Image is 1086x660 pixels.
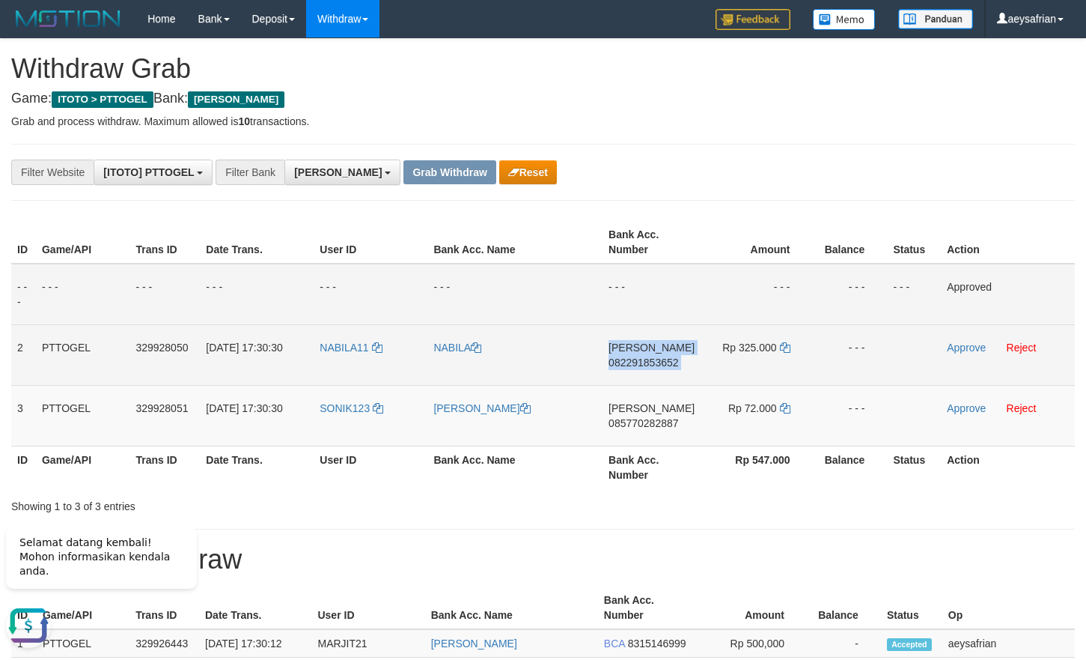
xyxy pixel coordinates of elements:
[11,221,36,264] th: ID
[11,264,36,325] td: - - -
[603,264,701,325] td: - - -
[36,221,129,264] th: Game/API
[314,446,427,488] th: User ID
[947,402,986,414] a: Approve
[135,402,188,414] span: 329928051
[200,446,314,488] th: Date Trans.
[608,342,695,354] span: [PERSON_NAME]
[701,264,812,325] td: - - -
[199,587,311,629] th: Date Trans.
[807,587,881,629] th: Balance
[199,629,311,658] td: [DATE] 17:30:12
[11,545,1075,575] h1: 15 Latest Withdraw
[1007,402,1037,414] a: Reject
[94,160,213,185] button: [ITOTO] PTTOGEL
[887,638,932,651] span: Accepted
[135,342,188,354] span: 329928050
[433,342,481,354] a: NABILA
[942,629,1075,658] td: aeysafrian
[11,324,36,385] td: 2
[36,324,129,385] td: PTTOGEL
[103,166,194,178] span: [ITOTO] PTTOGEL
[941,446,1075,488] th: Action
[608,417,678,429] span: Copy 085770282887 to clipboard
[129,221,200,264] th: Trans ID
[11,54,1075,84] h1: Withdraw Grab
[728,402,777,414] span: Rp 72.000
[881,587,942,629] th: Status
[206,342,282,354] span: [DATE] 17:30:30
[887,446,941,488] th: Status
[427,221,603,264] th: Bank Acc. Name
[425,587,598,629] th: Bank Acc. Name
[813,221,888,264] th: Balance
[603,221,701,264] th: Bank Acc. Number
[701,221,812,264] th: Amount
[780,402,790,414] a: Copy 72000 to clipboard
[807,629,881,658] td: -
[427,446,603,488] th: Bank Acc. Name
[311,587,424,629] th: User ID
[36,385,129,446] td: PTTOGEL
[188,91,284,108] span: [PERSON_NAME]
[11,91,1075,106] h4: Game: Bank:
[311,629,424,658] td: MARJIT21
[294,166,382,178] span: [PERSON_NAME]
[716,9,790,30] img: Feedback.jpg
[887,264,941,325] td: - - -
[813,9,876,30] img: Button%20Memo.svg
[696,629,807,658] td: Rp 500,000
[941,221,1075,264] th: Action
[433,402,530,414] a: [PERSON_NAME]
[200,264,314,325] td: - - -
[11,7,125,30] img: MOTION_logo.png
[11,160,94,185] div: Filter Website
[11,385,36,446] td: 3
[320,342,382,354] a: NABILA11
[320,342,368,354] span: NABILA11
[314,221,427,264] th: User ID
[320,402,370,414] span: SONIK123
[941,264,1075,325] td: Approved
[608,402,695,414] span: [PERSON_NAME]
[608,357,678,369] span: Copy 082291853652 to clipboard
[216,160,284,185] div: Filter Bank
[628,638,686,650] span: Copy 8315146999 to clipboard
[813,264,888,325] td: - - -
[320,402,383,414] a: SONIK123
[11,114,1075,129] p: Grab and process withdraw. Maximum allowed is transactions.
[52,91,153,108] span: ITOTO > PTTOGEL
[813,446,888,488] th: Balance
[11,493,442,514] div: Showing 1 to 3 of 3 entries
[11,446,36,488] th: ID
[431,638,517,650] a: [PERSON_NAME]
[238,115,250,127] strong: 10
[722,342,776,354] span: Rp 325.000
[603,446,701,488] th: Bank Acc. Number
[942,587,1075,629] th: Op
[887,221,941,264] th: Status
[696,587,807,629] th: Amount
[898,9,973,29] img: panduan.png
[129,264,200,325] td: - - -
[604,638,625,650] span: BCA
[813,324,888,385] td: - - -
[1007,342,1037,354] a: Reject
[403,160,495,184] button: Grab Withdraw
[206,402,282,414] span: [DATE] 17:30:30
[36,446,129,488] th: Game/API
[701,446,812,488] th: Rp 547.000
[813,385,888,446] td: - - -
[947,342,986,354] a: Approve
[314,264,427,325] td: - - -
[284,160,400,185] button: [PERSON_NAME]
[36,264,129,325] td: - - -
[499,160,557,184] button: Reset
[780,342,790,354] a: Copy 325000 to clipboard
[19,23,170,64] span: Selamat datang kembali! Mohon informasikan kendala anda.
[200,221,314,264] th: Date Trans.
[129,446,200,488] th: Trans ID
[427,264,603,325] td: - - -
[6,90,51,135] button: Open LiveChat chat widget
[598,587,696,629] th: Bank Acc. Number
